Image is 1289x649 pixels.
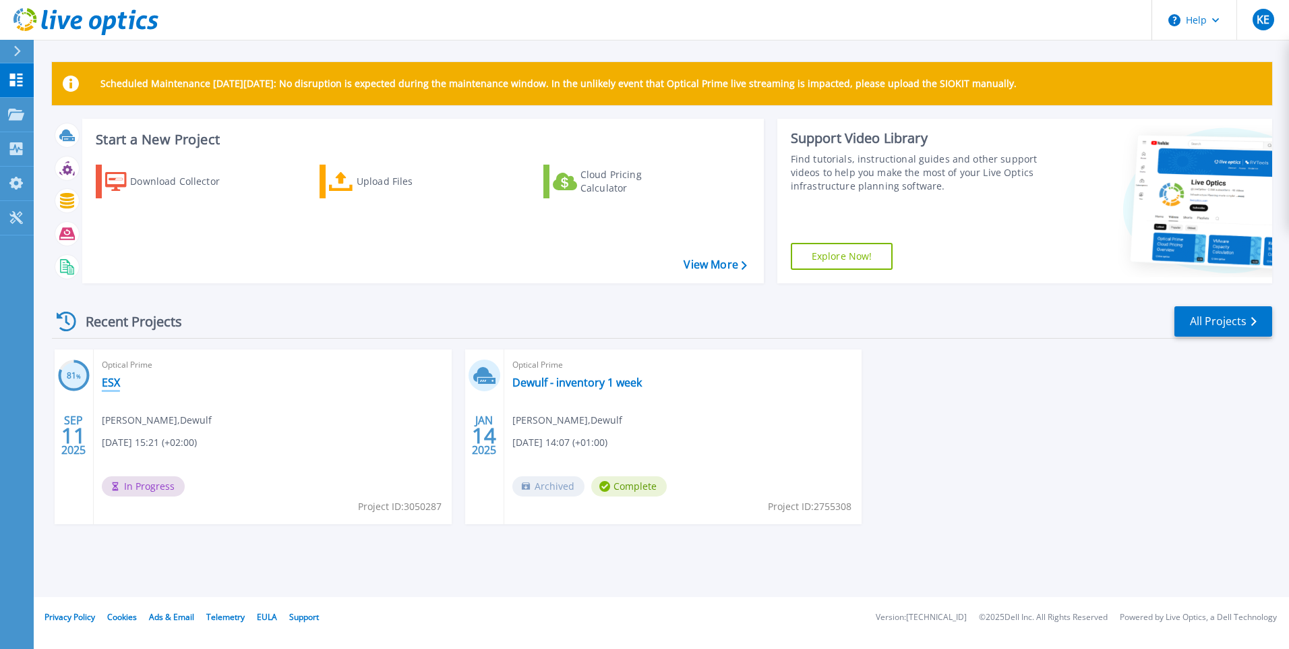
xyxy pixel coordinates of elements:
[979,613,1108,622] li: © 2025 Dell Inc. All Rights Reserved
[58,368,90,384] h3: 81
[61,430,86,441] span: 11
[100,78,1017,89] p: Scheduled Maintenance [DATE][DATE]: No disruption is expected during the maintenance window. In t...
[130,168,238,195] div: Download Collector
[791,243,893,270] a: Explore Now!
[791,130,1043,147] div: Support Video Library
[107,611,137,623] a: Cookies
[96,165,246,198] a: Download Collector
[472,430,496,441] span: 14
[357,168,464,195] div: Upload Files
[206,611,245,623] a: Telemetry
[102,413,212,428] span: [PERSON_NAME] , Dewulf
[289,611,319,623] a: Support
[76,372,81,380] span: %
[512,476,584,497] span: Archived
[102,435,197,450] span: [DATE] 15:21 (+02:00)
[768,499,851,514] span: Project ID: 2755308
[876,613,967,622] li: Version: [TECHNICAL_ID]
[102,358,444,372] span: Optical Prime
[580,168,688,195] div: Cloud Pricing Calculator
[1174,306,1272,337] a: All Projects
[61,411,86,460] div: SEP 2025
[512,413,622,428] span: [PERSON_NAME] , Dewulf
[512,358,854,372] span: Optical Prime
[1257,14,1269,25] span: KE
[257,611,277,623] a: EULA
[320,165,470,198] a: Upload Files
[102,376,120,389] a: ESX
[471,411,497,460] div: JAN 2025
[543,165,694,198] a: Cloud Pricing Calculator
[358,499,442,514] span: Project ID: 3050287
[512,435,607,450] span: [DATE] 14:07 (+01:00)
[96,132,746,147] h3: Start a New Project
[1120,613,1277,622] li: Powered by Live Optics, a Dell Technology
[52,305,200,338] div: Recent Projects
[44,611,95,623] a: Privacy Policy
[102,476,185,497] span: In Progress
[791,152,1043,193] div: Find tutorials, instructional guides and other support videos to help you make the most of your L...
[684,258,746,271] a: View More
[591,476,667,497] span: Complete
[149,611,194,623] a: Ads & Email
[512,376,642,389] a: Dewulf - inventory 1 week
